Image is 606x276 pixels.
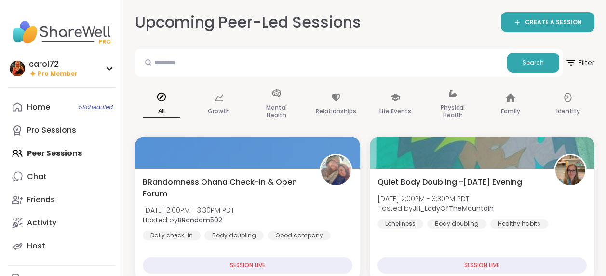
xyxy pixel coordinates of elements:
[27,102,50,112] div: Home
[377,204,494,213] span: Hosted by
[79,103,113,111] span: 5 Scheduled
[143,257,352,274] div: SESSION LIVE
[427,219,486,229] div: Body doubling
[8,188,115,211] a: Friends
[204,231,264,240] div: Body doubling
[143,231,201,240] div: Daily check-in
[525,18,582,27] span: CREATE A SESSION
[434,102,471,121] p: Physical Health
[268,231,331,240] div: Good company
[565,51,594,74] span: Filter
[27,241,45,251] div: Host
[27,171,47,182] div: Chat
[143,206,234,215] span: [DATE] 2:00PM - 3:30PM PDT
[143,215,234,225] span: Hosted by
[143,177,309,200] span: BRandomness Ohana Check-in & Open Forum
[501,106,520,117] p: Family
[321,155,351,185] img: BRandom502
[8,96,115,119] a: Home5Scheduled
[555,155,585,185] img: Jill_LadyOfTheMountain
[507,53,559,73] button: Search
[27,125,76,136] div: Pro Sessions
[565,49,594,77] button: Filter
[523,58,544,67] span: Search
[258,102,296,121] p: Mental Health
[178,215,222,225] b: BRandom502
[377,177,522,188] span: Quiet Body Doubling -[DATE] Evening
[490,219,548,229] div: Healthy habits
[413,204,494,213] b: Jill_LadyOfTheMountain
[27,194,55,205] div: Friends
[556,106,580,117] p: Identity
[8,119,115,142] a: Pro Sessions
[10,61,25,76] img: carol72
[377,257,587,274] div: SESSION LIVE
[379,106,411,117] p: Life Events
[8,165,115,188] a: Chat
[143,105,180,118] p: All
[316,106,356,117] p: Relationships
[38,70,78,78] span: Pro Member
[135,12,361,33] h2: Upcoming Peer-Led Sessions
[8,15,115,49] img: ShareWell Nav Logo
[29,59,78,69] div: carol72
[501,12,594,32] a: CREATE A SESSION
[208,106,230,117] p: Growth
[377,194,494,204] span: [DATE] 2:00PM - 3:30PM PDT
[8,211,115,235] a: Activity
[27,218,56,228] div: Activity
[8,235,115,258] a: Host
[377,219,423,229] div: Loneliness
